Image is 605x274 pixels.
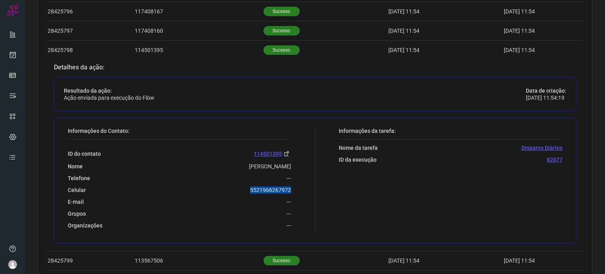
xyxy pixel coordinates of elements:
td: [DATE] 11:54 [504,251,559,270]
td: 28425799 [48,251,135,270]
p: 82877 [547,156,562,163]
td: [DATE] 11:54 [388,2,504,21]
td: [DATE] 11:54 [504,40,559,60]
p: [PERSON_NAME] [249,163,291,170]
img: avatar-user-boy.jpg [8,260,17,269]
td: [DATE] 11:54 [504,21,559,40]
p: --- [286,175,291,182]
p: Sucesso [264,7,300,16]
p: Telefone [68,175,90,182]
img: Logo [7,5,19,17]
p: --- [286,222,291,229]
td: 113567506 [135,251,264,270]
p: [DATE] 11:54:19 [526,94,566,101]
td: [DATE] 11:54 [504,2,559,21]
td: 117408167 [135,2,264,21]
td: [DATE] 11:54 [388,251,504,270]
p: Nome [68,163,83,170]
td: 28425798 [48,40,135,60]
td: 28425796 [48,2,135,21]
p: Informações da tarefa: [339,127,562,134]
p: Detalhes da ação: [54,64,576,71]
p: Organizações [68,222,102,229]
p: Sucesso [264,26,300,35]
p: --- [286,198,291,205]
td: 117408160 [135,21,264,40]
p: Grupos [68,210,86,217]
td: [DATE] 11:54 [388,21,504,40]
td: 114501395 [135,40,264,60]
p: Ação enviada para execução do Flow [64,94,154,101]
td: [DATE] 11:54 [388,40,504,60]
p: --- [286,210,291,217]
p: Data de criação: [526,87,566,94]
td: 28425797 [48,21,135,40]
p: ID da execução [339,156,377,163]
p: 5521966267972 [250,186,291,194]
p: ID do contato [68,150,101,157]
p: Informações do Contato: [68,127,291,134]
p: Sucesso [264,256,300,265]
p: Sucesso [264,45,300,55]
p: Celular [68,186,86,194]
p: Nome da tarefa [339,144,378,151]
a: 114501395 [254,149,291,158]
p: Resultado da ação: [64,87,154,94]
p: Disparos Diários [521,144,562,151]
p: E-mail [68,198,84,205]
